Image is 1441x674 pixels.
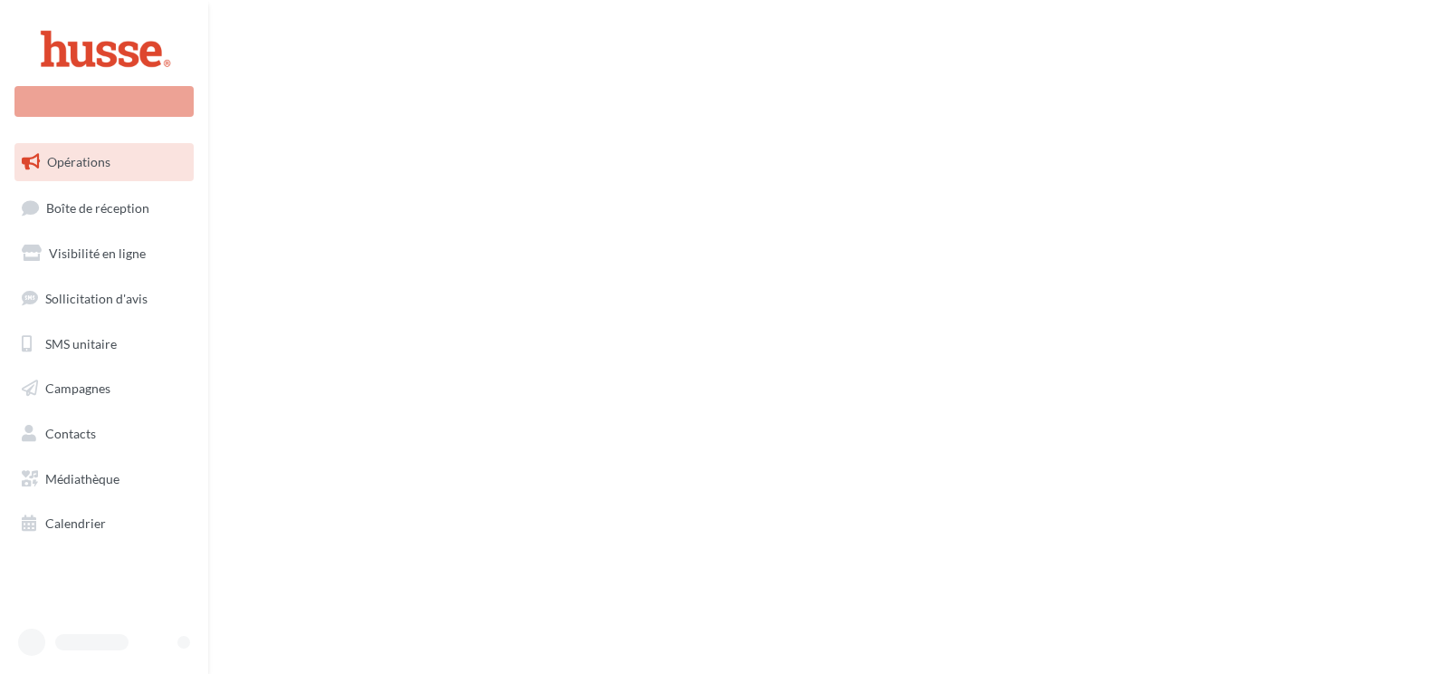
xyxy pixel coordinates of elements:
[45,426,96,441] span: Contacts
[45,515,106,531] span: Calendrier
[11,143,197,181] a: Opérations
[14,86,194,117] div: Nouvelle campagne
[46,199,149,215] span: Boîte de réception
[47,154,110,169] span: Opérations
[45,471,119,486] span: Médiathèque
[11,505,197,543] a: Calendrier
[11,280,197,318] a: Sollicitation d'avis
[11,460,197,498] a: Médiathèque
[45,291,148,306] span: Sollicitation d'avis
[11,235,197,273] a: Visibilité en ligne
[11,325,197,363] a: SMS unitaire
[45,380,110,396] span: Campagnes
[11,415,197,453] a: Contacts
[49,246,146,261] span: Visibilité en ligne
[11,188,197,227] a: Boîte de réception
[11,370,197,408] a: Campagnes
[45,335,117,351] span: SMS unitaire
